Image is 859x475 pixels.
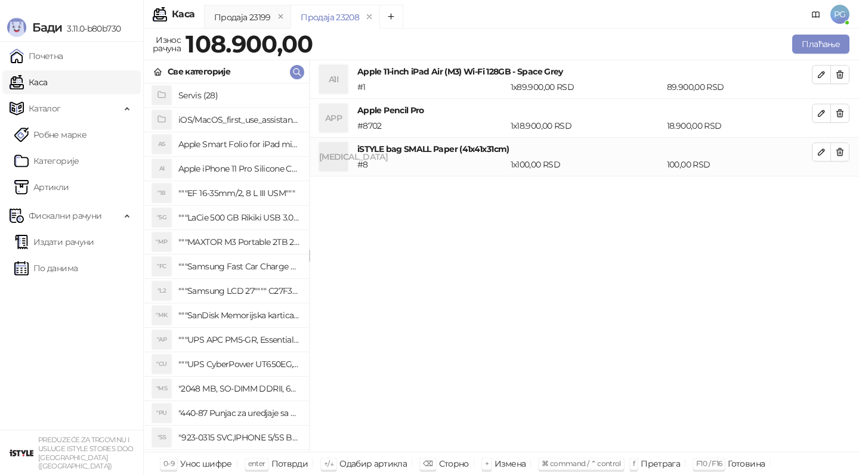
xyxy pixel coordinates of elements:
div: "FC [152,257,171,276]
button: remove [361,12,377,22]
h4: "923-0315 SVC,IPHONE 5/5S BATTERY REMOVAL TRAY Držač za iPhone sa kojim se otvara display [178,428,299,447]
div: Унос шифре [180,456,232,471]
span: ⌫ [423,459,432,468]
div: Претрага [641,456,680,471]
h4: "440-87 Punjac za uredjaje sa micro USB portom 4/1, Stand." [178,403,299,423]
div: 1 x 89.900,00 RSD [508,80,665,94]
a: По данима [14,256,78,280]
h4: iOS/MacOS_first_use_assistance (4) [178,110,299,129]
h4: Apple 11-inch iPad Air (M3) Wi-Fi 128GB - Space Grey [357,65,812,78]
div: 1 x 18.900,00 RSD [508,119,665,132]
span: enter [248,459,265,468]
img: Logo [7,18,26,37]
a: Категорије [14,149,79,173]
h4: """Samsung Fast Car Charge Adapter, brzi auto punja_, boja crna""" [178,257,299,276]
h4: """MAXTOR M3 Portable 2TB 2.5"""" crni eksterni hard disk HX-M201TCB/GM""" [178,232,299,252]
div: "PU [152,403,171,423]
div: Готовина [728,456,765,471]
div: "5G [152,208,171,227]
span: 3.11.0-b80b730 [62,23,120,34]
span: Фискални рачуни [29,204,101,228]
span: Бади [32,20,62,35]
div: AS [152,135,171,154]
span: Каталог [29,97,61,120]
span: f [633,459,635,468]
h4: Servis (28) [178,86,299,105]
div: 89.900,00 RSD [665,80,814,94]
span: F10 / F16 [696,459,722,468]
button: Плаћање [792,35,849,54]
div: AI [152,159,171,178]
button: remove [273,12,289,22]
div: APP [319,104,348,132]
small: PREDUZEĆE ZA TRGOVINU I USLUGE ISTYLE STORES DOO [GEOGRAPHIC_DATA] ([GEOGRAPHIC_DATA]) [38,436,134,470]
h4: iSTYLE bag SMALL Paper (41x41x31cm) [357,142,812,156]
div: # 8 [355,158,508,171]
div: "18 [152,184,171,203]
a: Издати рачуни [14,230,94,254]
div: "MP [152,232,171,252]
div: "MK [152,306,171,325]
a: Робне марке [14,123,86,147]
div: Потврди [271,456,308,471]
img: 64x64-companyLogo-77b92cf4-9946-4f36-9751-bf7bb5fd2c7d.png [10,441,33,465]
span: ↑/↓ [324,459,333,468]
div: "CU [152,355,171,374]
div: Измена [495,456,526,471]
h4: """EF 16-35mm/2, 8 L III USM""" [178,184,299,203]
div: Све категорије [168,65,230,78]
div: Продаја 23199 [214,11,271,24]
div: "S5 [152,428,171,447]
h4: """Samsung LCD 27"""" C27F390FHUXEN""" [178,281,299,300]
div: # 1 [355,80,508,94]
h4: """LaCie 500 GB Rikiki USB 3.0 / Ultra Compact & Resistant aluminum / USB 3.0 / 2.5""""""" [178,208,299,227]
strong: 108.900,00 [186,29,313,58]
a: Каса [10,70,47,94]
a: ArtikliАртикли [14,175,69,199]
span: 0-9 [163,459,174,468]
div: "L2 [152,281,171,300]
span: + [485,459,489,468]
div: Сторно [439,456,469,471]
div: Износ рачуна [150,32,183,56]
div: [MEDICAL_DATA] [319,142,348,171]
h4: """SanDisk Memorijska kartica 256GB microSDXC sa SD adapterom SDSQXA1-256G-GN6MA - Extreme PLUS, ... [178,306,299,325]
span: PG [830,5,849,24]
h4: """UPS CyberPower UT650EG, 650VA/360W , line-int., s_uko, desktop""" [178,355,299,374]
div: "AP [152,330,171,349]
h4: "2048 MB, SO-DIMM DDRII, 667 MHz, Napajanje 1,8 0,1 V, Latencija CL5" [178,379,299,398]
h4: Apple Pencil Pro [357,104,812,117]
div: 100,00 RSD [665,158,814,171]
div: A1I [319,65,348,94]
div: # 8702 [355,119,508,132]
a: Документација [807,5,826,24]
h4: Apple iPhone 11 Pro Silicone Case - Black [178,159,299,178]
div: Продаја 23208 [301,11,359,24]
button: Add tab [379,5,403,29]
div: 1 x 100,00 RSD [508,158,665,171]
div: Одабир артикла [339,456,407,471]
a: Почетна [10,44,63,68]
span: ⌘ command / ⌃ control [542,459,621,468]
div: Каса [172,10,194,19]
h4: Apple Smart Folio for iPad mini (A17 Pro) - Sage [178,135,299,154]
h4: """UPS APC PM5-GR, Essential Surge Arrest,5 utic_nica""" [178,330,299,349]
div: grid [144,83,309,452]
div: "MS [152,379,171,398]
div: 18.900,00 RSD [665,119,814,132]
